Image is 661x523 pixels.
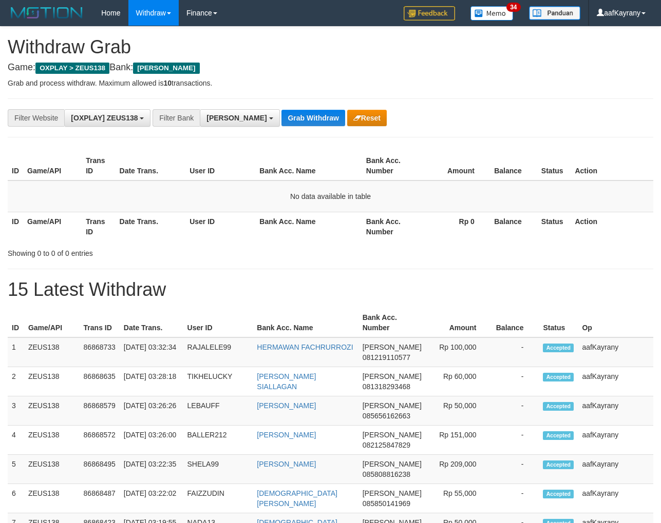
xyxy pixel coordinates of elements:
[578,455,653,484] td: aafKayrany
[490,151,537,180] th: Balance
[24,396,80,426] td: ZEUS138
[257,343,353,351] a: HERMAWAN FACHRURROZI
[8,109,64,127] div: Filter Website
[347,110,387,126] button: Reset
[8,180,653,212] td: No data available in table
[506,3,520,12] span: 34
[571,212,653,241] th: Action
[8,484,24,513] td: 6
[420,151,490,180] th: Amount
[23,151,82,180] th: Game/API
[426,455,492,484] td: Rp 209,000
[578,367,653,396] td: aafKayrany
[543,373,574,381] span: Accepted
[492,367,539,396] td: -
[24,367,80,396] td: ZEUS138
[363,489,422,497] span: [PERSON_NAME]
[8,63,653,73] h4: Game: Bank:
[543,344,574,352] span: Accepted
[578,426,653,455] td: aafKayrany
[80,455,120,484] td: 86868495
[120,426,183,455] td: [DATE] 03:26:00
[363,470,410,478] span: Copy 085808816238 to clipboard
[257,372,316,391] a: [PERSON_NAME] SIALLAGAN
[185,151,255,180] th: User ID
[64,109,150,127] button: [OXPLAY] ZEUS138
[8,151,23,180] th: ID
[8,5,86,21] img: MOTION_logo.png
[537,212,571,241] th: Status
[24,308,80,337] th: Game/API
[116,151,186,180] th: Date Trans.
[543,460,574,469] span: Accepted
[253,308,358,337] th: Bank Acc. Name
[200,109,279,127] button: [PERSON_NAME]
[183,426,253,455] td: BALLER212
[24,455,80,484] td: ZEUS138
[8,308,24,337] th: ID
[492,396,539,426] td: -
[578,337,653,367] td: aafKayrany
[426,426,492,455] td: Rp 151,000
[8,78,653,88] p: Grab and process withdraw. Maximum allowed is transactions.
[492,308,539,337] th: Balance
[71,114,138,122] span: [OXPLAY] ZEUS138
[543,490,574,498] span: Accepted
[116,212,186,241] th: Date Trans.
[23,212,82,241] th: Game/API
[120,308,183,337] th: Date Trans.
[8,37,653,57] h1: Withdraw Grab
[183,396,253,426] td: LEBAUFF
[420,212,490,241] th: Rp 0
[183,484,253,513] td: FAIZZUDIN
[8,279,653,300] h1: 15 Latest Withdraw
[529,6,580,20] img: panduan.png
[120,455,183,484] td: [DATE] 03:22:35
[426,484,492,513] td: Rp 55,000
[358,308,426,337] th: Bank Acc. Number
[120,396,183,426] td: [DATE] 03:26:26
[120,337,183,367] td: [DATE] 03:32:34
[80,367,120,396] td: 86868635
[543,431,574,440] span: Accepted
[82,151,115,180] th: Trans ID
[80,396,120,426] td: 86868579
[82,212,115,241] th: Trans ID
[257,401,316,410] a: [PERSON_NAME]
[24,337,80,367] td: ZEUS138
[8,337,24,367] td: 1
[183,308,253,337] th: User ID
[8,455,24,484] td: 5
[492,426,539,455] td: -
[153,109,200,127] div: Filter Bank
[571,151,653,180] th: Action
[80,426,120,455] td: 86868572
[363,412,410,420] span: Copy 085656162663 to clipboard
[257,489,337,508] a: [DEMOGRAPHIC_DATA][PERSON_NAME]
[492,455,539,484] td: -
[8,244,268,258] div: Showing 0 to 0 of 0 entries
[120,367,183,396] td: [DATE] 03:28:18
[183,455,253,484] td: SHELA99
[8,212,23,241] th: ID
[363,499,410,508] span: Copy 085850141969 to clipboard
[492,484,539,513] td: -
[363,460,422,468] span: [PERSON_NAME]
[537,151,571,180] th: Status
[404,6,455,21] img: Feedback.jpg
[362,151,421,180] th: Bank Acc. Number
[257,431,316,439] a: [PERSON_NAME]
[426,337,492,367] td: Rp 100,000
[255,151,362,180] th: Bank Acc. Name
[578,484,653,513] td: aafKayrany
[80,484,120,513] td: 86868487
[185,212,255,241] th: User ID
[578,308,653,337] th: Op
[8,396,24,426] td: 3
[24,426,80,455] td: ZEUS138
[35,63,109,74] span: OXPLAY > ZEUS138
[363,372,422,380] span: [PERSON_NAME]
[257,460,316,468] a: [PERSON_NAME]
[183,337,253,367] td: RAJALELE99
[120,484,183,513] td: [DATE] 03:22:02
